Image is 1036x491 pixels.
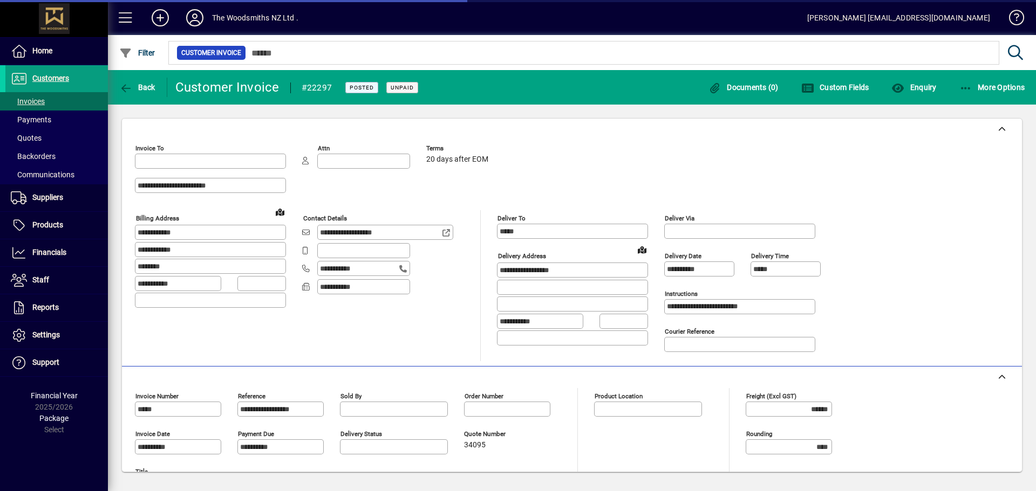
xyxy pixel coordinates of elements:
[5,349,108,376] a: Support
[181,47,241,58] span: Customer Invoice
[5,129,108,147] a: Quotes
[175,79,280,96] div: Customer Invoice
[32,248,66,257] span: Financials
[302,79,332,96] div: #22297
[135,430,170,438] mat-label: Invoice date
[32,358,59,366] span: Support
[350,84,374,91] span: Posted
[5,267,108,294] a: Staff
[108,78,167,97] app-page-header-button: Back
[340,392,362,400] mat-label: Sold by
[32,275,49,284] span: Staff
[31,391,78,400] span: Financial Year
[5,38,108,65] a: Home
[665,252,701,260] mat-label: Delivery date
[212,9,298,26] div: The Woodsmiths NZ Ltd .
[5,147,108,165] a: Backorders
[889,78,939,97] button: Enquiry
[11,97,45,106] span: Invoices
[39,414,69,423] span: Package
[706,78,781,97] button: Documents (0)
[11,134,42,142] span: Quotes
[426,155,488,164] span: 20 days after EOM
[11,152,56,161] span: Backorders
[271,203,289,220] a: View on map
[799,78,872,97] button: Custom Fields
[746,392,796,400] mat-label: Freight (excl GST)
[5,184,108,211] a: Suppliers
[32,74,69,82] span: Customers
[32,46,52,55] span: Home
[665,290,698,298] mat-label: Instructions
[464,431,529,438] span: Quote number
[340,430,382,438] mat-label: Delivery status
[957,78,1028,97] button: More Options
[5,212,108,239] a: Products
[633,241,651,258] a: View on map
[117,43,158,63] button: Filter
[891,83,936,92] span: Enquiry
[119,49,155,57] span: Filter
[426,145,491,152] span: Terms
[665,215,694,222] mat-label: Deliver via
[32,220,63,229] span: Products
[11,170,74,179] span: Communications
[5,165,108,184] a: Communications
[119,83,155,92] span: Back
[5,322,108,349] a: Settings
[135,468,148,475] mat-label: Title
[32,193,63,202] span: Suppliers
[959,83,1025,92] span: More Options
[238,392,265,400] mat-label: Reference
[32,303,59,312] span: Reports
[665,328,714,335] mat-label: Courier Reference
[178,8,212,27] button: Profile
[391,84,414,91] span: Unpaid
[5,294,108,321] a: Reports
[801,83,869,92] span: Custom Fields
[135,392,179,400] mat-label: Invoice number
[143,8,178,27] button: Add
[318,144,330,152] mat-label: Attn
[32,330,60,339] span: Settings
[238,430,274,438] mat-label: Payment due
[1001,2,1023,37] a: Knowledge Base
[117,78,158,97] button: Back
[465,392,503,400] mat-label: Order number
[5,92,108,110] a: Invoices
[751,252,789,260] mat-label: Delivery time
[708,83,779,92] span: Documents (0)
[807,9,990,26] div: [PERSON_NAME] [EMAIL_ADDRESS][DOMAIN_NAME]
[5,239,108,266] a: Financials
[595,392,643,400] mat-label: Product location
[497,215,526,222] mat-label: Deliver To
[746,430,772,438] mat-label: Rounding
[11,115,51,124] span: Payments
[5,110,108,129] a: Payments
[464,441,486,449] span: 34095
[135,144,164,152] mat-label: Invoice To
